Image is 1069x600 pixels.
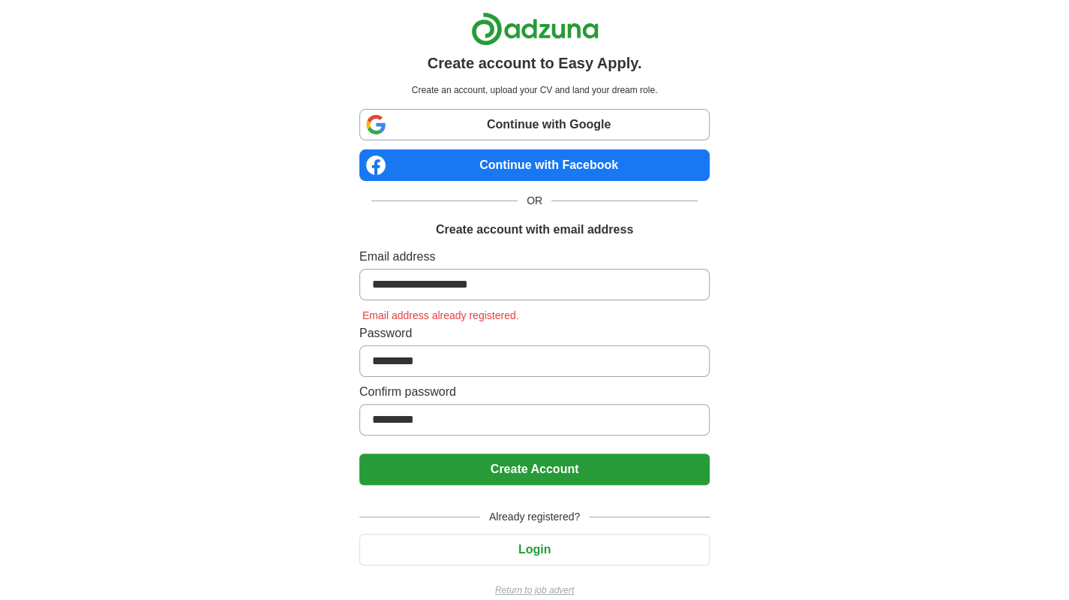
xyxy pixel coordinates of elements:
[359,248,710,266] label: Email address
[359,454,710,485] button: Create Account
[359,583,710,597] a: Return to job advert
[359,149,710,181] a: Continue with Facebook
[359,109,710,140] a: Continue with Google
[428,52,642,74] h1: Create account to Easy Apply.
[518,193,551,209] span: OR
[436,221,633,239] h1: Create account with email address
[359,543,710,556] a: Login
[480,509,589,525] span: Already registered?
[471,12,599,46] img: Adzuna logo
[359,324,710,342] label: Password
[359,534,710,565] button: Login
[362,83,707,97] p: Create an account, upload your CV and land your dream role.
[359,309,522,321] span: Email address already registered.
[359,383,710,401] label: Confirm password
